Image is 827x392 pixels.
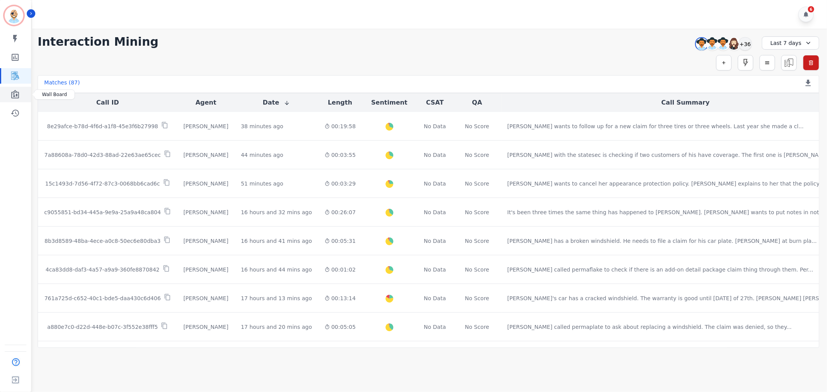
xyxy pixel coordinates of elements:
[44,151,161,159] p: 7a88608a-78d0-42d3-88ad-22e63ae65cec
[423,151,447,159] div: No Data
[325,323,356,331] div: 00:05:05
[465,180,489,187] div: No Score
[465,323,489,331] div: No Score
[472,98,482,107] button: QA
[44,208,161,216] p: c9055851-bd34-445a-9e9a-25a9a48ca804
[241,122,283,130] div: 38 minutes ago
[183,180,228,187] div: [PERSON_NAME]
[47,323,158,331] p: a880e7c0-d22d-448e-b07c-3f552e38fff5
[183,323,228,331] div: [PERSON_NAME]
[465,266,489,273] div: No Score
[183,208,228,216] div: [PERSON_NAME]
[739,37,752,50] div: +36
[423,208,447,216] div: No Data
[508,237,817,245] div: [PERSON_NAME] has a broken windshield. He needs to file a claim for his car plate. [PERSON_NAME] ...
[325,237,356,245] div: 00:05:31
[96,98,119,107] button: Call ID
[808,6,814,12] div: 6
[325,180,356,187] div: 00:03:29
[508,323,792,331] div: [PERSON_NAME] called permaplate to ask about replacing a windshield. The claim was denied, so the...
[762,36,819,50] div: Last 7 days
[241,208,312,216] div: 16 hours and 32 mins ago
[183,294,228,302] div: [PERSON_NAME]
[263,98,290,107] button: Date
[195,98,216,107] button: Agent
[328,98,352,107] button: Length
[508,266,813,273] div: [PERSON_NAME] called permaflake to check if there is an add-on detail package claim thing through...
[325,294,356,302] div: 00:13:14
[423,323,447,331] div: No Data
[423,266,447,273] div: No Data
[423,180,447,187] div: No Data
[325,122,356,130] div: 00:19:58
[45,180,160,187] p: 15c1493d-7d56-4f72-87c3-0068bb6cad6c
[465,237,489,245] div: No Score
[465,122,489,130] div: No Score
[183,237,228,245] div: [PERSON_NAME]
[325,151,356,159] div: 00:03:55
[661,98,710,107] button: Call Summary
[508,122,804,130] div: [PERSON_NAME] wants to follow up for a new claim for three tires or three wheels. Last year she m...
[5,6,23,25] img: Bordered avatar
[423,237,447,245] div: No Data
[325,208,356,216] div: 00:26:07
[325,266,356,273] div: 00:01:02
[241,266,312,273] div: 16 hours and 44 mins ago
[465,208,489,216] div: No Score
[183,122,228,130] div: [PERSON_NAME]
[183,266,228,273] div: [PERSON_NAME]
[183,151,228,159] div: [PERSON_NAME]
[47,122,158,130] p: 8e29afce-b78d-4f6d-a1f8-45e3f6b27998
[45,237,161,245] p: 8b3d8589-48ba-4ece-a0c8-50ec6e80dba3
[44,294,161,302] p: 761a725d-c652-40c1-bde5-daa430c6d406
[241,294,312,302] div: 17 hours and 13 mins ago
[241,180,283,187] div: 51 minutes ago
[371,98,407,107] button: Sentiment
[423,122,447,130] div: No Data
[241,323,312,331] div: 17 hours and 20 mins ago
[423,294,447,302] div: No Data
[465,151,489,159] div: No Score
[44,79,80,89] div: Matches ( 87 )
[241,151,283,159] div: 44 minutes ago
[45,266,159,273] p: 4ca83dd8-daf3-4a57-a9a9-360fe8870842
[426,98,444,107] button: CSAT
[241,237,312,245] div: 16 hours and 41 mins ago
[38,35,159,49] h1: Interaction Mining
[465,294,489,302] div: No Score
